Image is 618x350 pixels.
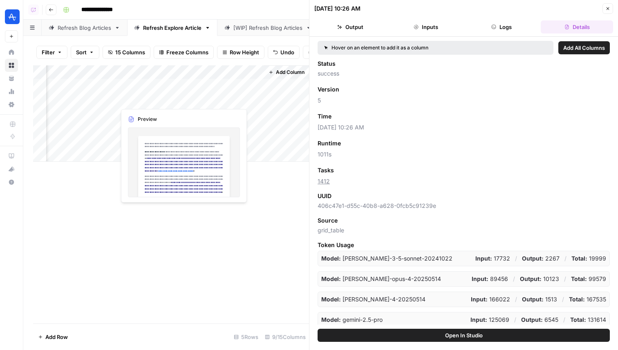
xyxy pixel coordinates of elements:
[471,296,488,303] strong: Input:
[318,150,610,158] span: 1011s
[321,296,341,303] strong: Model:
[5,98,18,111] a: Settings
[570,316,606,324] p: 131614
[265,67,308,78] button: Add Column
[71,46,99,59] button: Sort
[522,296,544,303] strong: Output:
[5,59,18,72] a: Browse
[314,20,387,33] button: Output
[5,7,18,27] button: Workspace: Amplitude
[318,112,331,120] span: Time
[522,295,557,303] p: 1513
[445,331,483,339] span: Open In Studio
[262,330,309,343] div: 9/15 Columns
[33,330,73,343] button: Add Row
[5,85,18,98] a: Usage
[318,241,610,249] span: Token Usage
[569,295,606,303] p: 167535
[571,275,606,283] p: 99579
[318,329,610,342] button: Open In Studio
[166,48,208,56] span: Freeze Columns
[471,295,510,303] p: 166022
[569,296,585,303] strong: Total:
[318,178,330,185] a: 1412
[318,69,610,78] span: success
[324,44,488,51] div: Hover on an element to add it as a column
[318,192,331,200] span: UUID
[233,24,302,32] div: [WIP] Refresh Blog Articles
[230,48,259,56] span: Row Height
[343,84,392,95] button: Add as Column
[318,226,610,234] span: grid_table
[564,275,566,283] p: /
[115,48,145,56] span: 15 Columns
[337,165,387,176] button: Add as Column
[562,295,564,303] p: /
[280,48,294,56] span: Undo
[520,275,542,282] strong: Output:
[103,46,150,59] button: 15 Columns
[42,20,127,36] a: Refresh Blog Articles
[321,316,383,324] p: gemini-2.5-pro
[514,316,516,324] p: /
[268,46,300,59] button: Undo
[318,60,336,68] span: Status
[522,254,560,263] p: 2267
[472,275,488,282] strong: Input:
[321,275,341,282] strong: Model:
[335,111,384,122] button: Add as Column
[217,20,318,36] a: [WIP] Refresh Blog Articles
[42,48,55,56] span: Filter
[522,255,544,262] strong: Output:
[318,123,610,132] span: [DATE] 10:26 AM
[5,163,18,175] div: What's new?
[541,20,613,33] button: Details
[472,275,508,283] p: 89456
[143,24,202,32] div: Refresh Explore Article
[318,166,334,174] span: Tasks
[571,255,587,262] strong: Total:
[5,149,18,163] a: AirOps Academy
[470,316,509,324] p: 125069
[5,72,18,85] a: Your Data
[515,295,517,303] p: /
[318,85,339,94] span: Version
[318,96,610,105] span: 5
[520,275,559,283] p: 10123
[340,167,376,174] span: Add as Column
[36,46,67,59] button: Filter
[321,295,425,303] p: claude-sonnet-4-20250514
[344,138,394,149] button: Add as Column
[346,86,381,93] span: Add as Column
[217,46,264,59] button: Row Height
[321,316,341,323] strong: Model:
[45,333,68,341] span: Add Row
[521,316,558,324] p: 6545
[321,275,441,283] p: claude-opus-4-20250514
[470,316,487,323] strong: Input:
[127,20,217,36] a: Refresh Explore Article
[154,46,214,59] button: Freeze Columns
[390,20,462,33] button: Inputs
[571,254,606,263] p: 19999
[558,41,610,54] button: Add All Columns
[231,330,262,343] div: 5 Rows
[347,140,383,147] span: Add as Column
[314,4,360,13] div: [DATE] 10:26 AM
[563,44,605,52] span: Add All Columns
[318,216,338,225] span: Source
[570,316,586,323] strong: Total:
[521,316,543,323] strong: Output:
[338,113,374,120] span: Add as Column
[466,20,538,33] button: Logs
[58,24,111,32] div: Refresh Blog Articles
[318,139,341,147] span: Runtime
[5,163,18,176] button: What's new?
[563,316,565,324] p: /
[76,48,87,56] span: Sort
[564,254,566,263] p: /
[5,9,20,24] img: Amplitude Logo
[571,275,587,282] strong: Total:
[5,46,18,59] a: Home
[513,275,515,283] p: /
